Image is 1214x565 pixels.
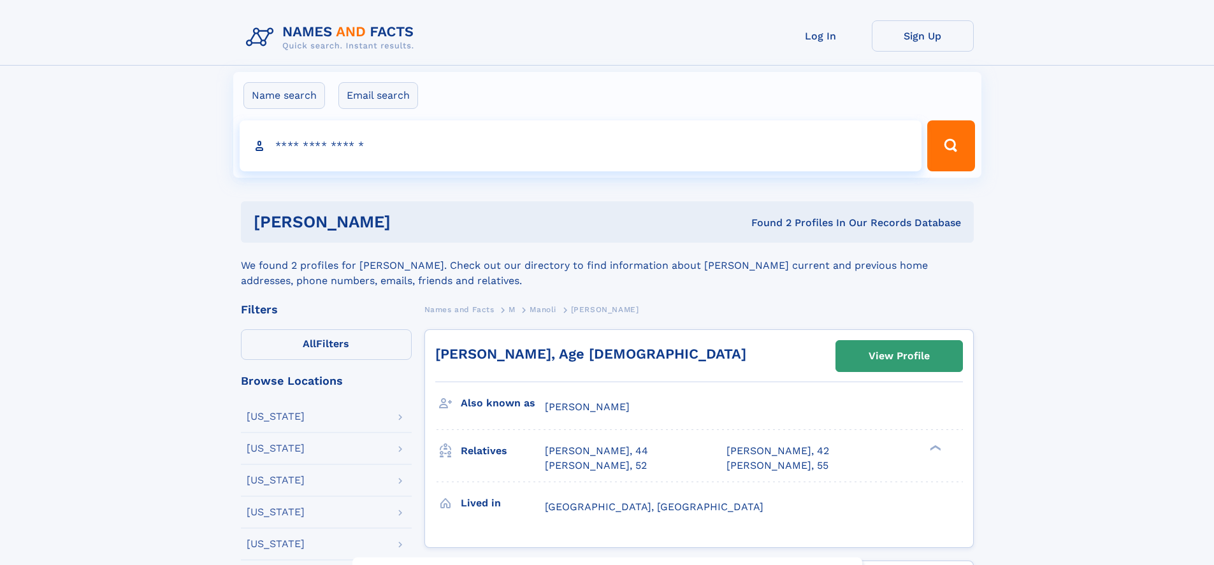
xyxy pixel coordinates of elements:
[461,492,545,514] h3: Lived in
[836,341,962,371] a: View Profile
[927,444,942,452] div: ❯
[247,443,305,454] div: [US_STATE]
[770,20,872,52] a: Log In
[241,329,412,360] label: Filters
[247,507,305,517] div: [US_STATE]
[726,459,828,473] a: [PERSON_NAME], 55
[303,338,316,350] span: All
[435,346,746,362] a: [PERSON_NAME], Age [DEMOGRAPHIC_DATA]
[726,444,829,458] a: [PERSON_NAME], 42
[424,301,495,317] a: Names and Facts
[338,82,418,109] label: Email search
[545,401,630,413] span: [PERSON_NAME]
[247,475,305,485] div: [US_STATE]
[872,20,974,52] a: Sign Up
[241,375,412,387] div: Browse Locations
[530,301,556,317] a: Manoli
[461,440,545,462] h3: Relatives
[545,459,647,473] a: [PERSON_NAME], 52
[247,411,305,422] div: [US_STATE]
[530,305,556,314] span: Manoli
[461,392,545,414] h3: Also known as
[869,341,930,371] div: View Profile
[509,301,516,317] a: M
[240,120,922,171] input: search input
[241,304,412,315] div: Filters
[571,305,639,314] span: [PERSON_NAME]
[545,501,763,513] span: [GEOGRAPHIC_DATA], [GEOGRAPHIC_DATA]
[927,120,974,171] button: Search Button
[241,20,424,55] img: Logo Names and Facts
[243,82,325,109] label: Name search
[571,216,961,230] div: Found 2 Profiles In Our Records Database
[254,214,571,230] h1: [PERSON_NAME]
[509,305,516,314] span: M
[545,444,648,458] a: [PERSON_NAME], 44
[247,539,305,549] div: [US_STATE]
[241,243,974,289] div: We found 2 profiles for [PERSON_NAME]. Check out our directory to find information about [PERSON_...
